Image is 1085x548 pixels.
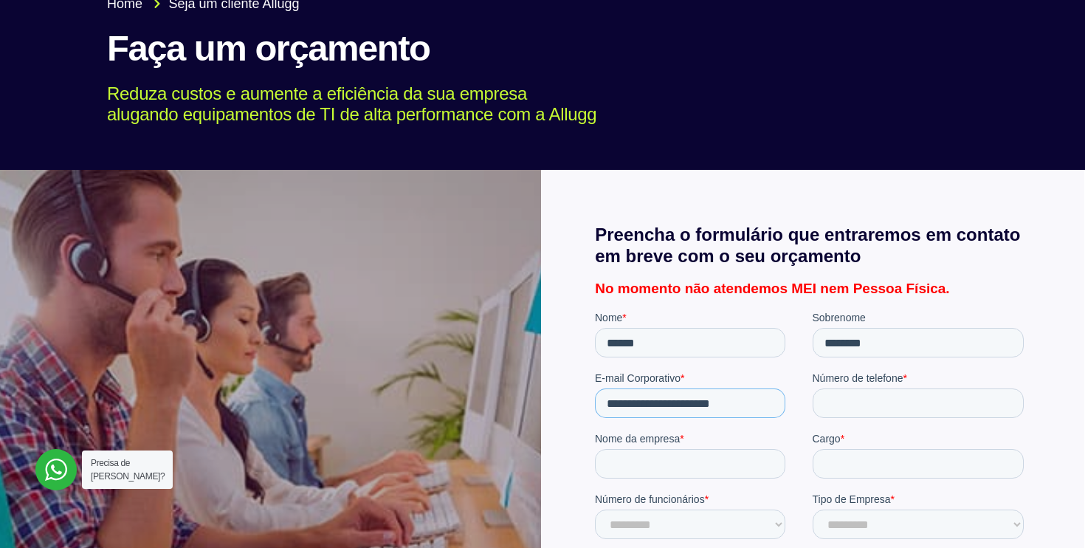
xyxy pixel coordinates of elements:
[107,83,957,126] p: Reduza custos e aumente a eficiência da sua empresa alugando equipamentos de TI de alta performan...
[595,225,1030,267] h2: Preencha o formulário que entraremos em contato em breve com o seu orçamento
[595,281,1030,295] p: No momento não atendemos MEI nem Pessoa Física.
[107,29,978,69] h1: Faça um orçamento
[91,458,165,482] span: Precisa de [PERSON_NAME]?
